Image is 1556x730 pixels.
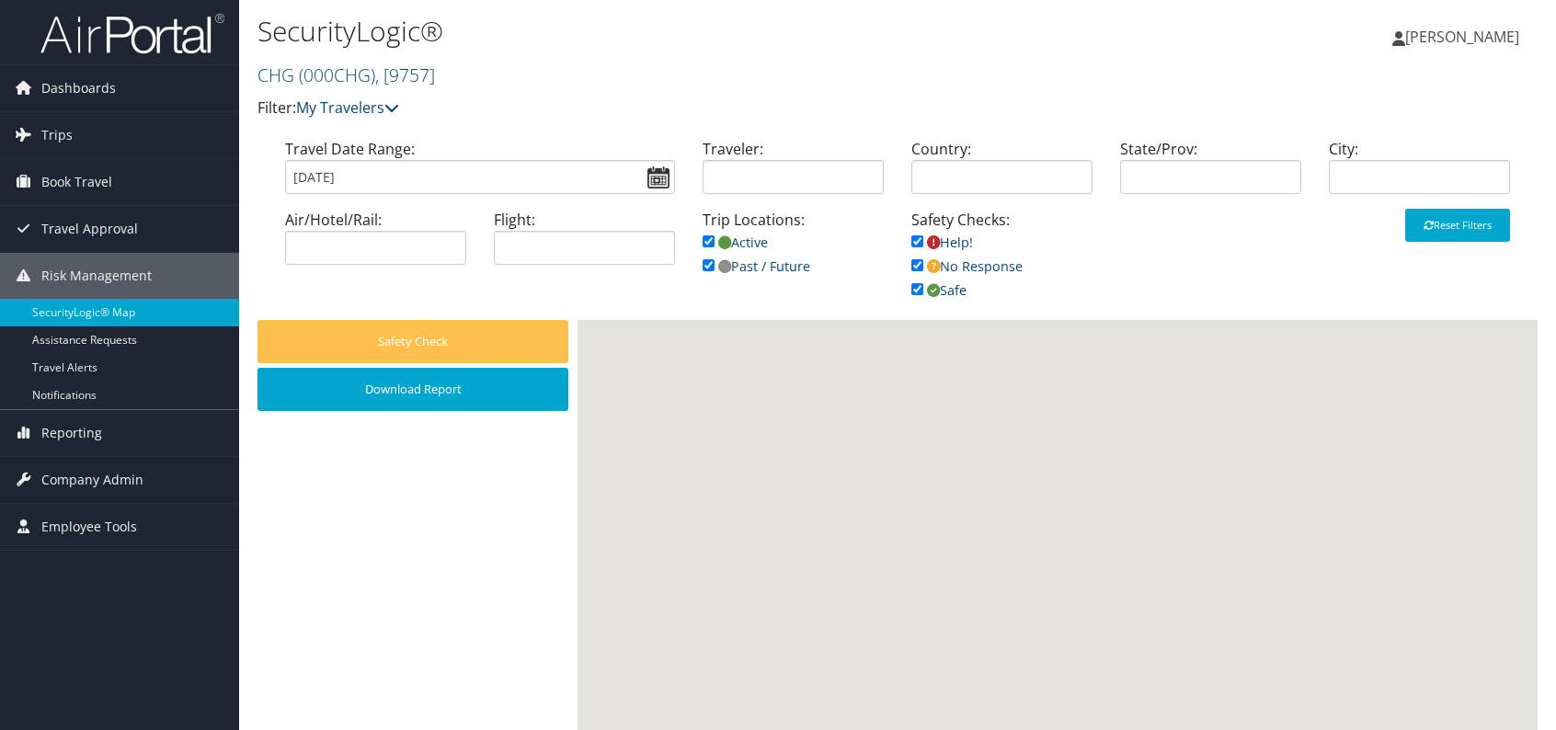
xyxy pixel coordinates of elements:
[898,138,1106,209] div: Country:
[1405,209,1510,242] button: Reset Filters
[299,63,375,87] span: ( 000CHG )
[257,12,1111,51] h1: SecurityLogic®
[41,504,137,550] span: Employee Tools
[911,257,1023,275] a: No Response
[689,209,898,296] div: Trip Locations:
[257,63,435,87] a: CHG
[911,281,967,299] a: Safe
[257,97,1111,120] p: Filter:
[703,257,810,275] a: Past / Future
[296,97,399,118] a: My Travelers
[257,320,568,363] button: Safety Check
[271,209,480,279] div: Air/Hotel/Rail:
[375,63,435,87] span: , [ 9757 ]
[1106,138,1315,209] div: State/Prov:
[41,410,102,456] span: Reporting
[257,368,568,411] button: Download Report
[898,209,1106,320] div: Safety Checks:
[271,138,689,209] div: Travel Date Range:
[911,234,973,251] a: Help!
[41,253,152,299] span: Risk Management
[1392,9,1538,64] a: [PERSON_NAME]
[1315,138,1524,209] div: City:
[480,209,689,279] div: Flight:
[689,138,898,209] div: Traveler:
[41,206,138,252] span: Travel Approval
[41,112,73,158] span: Trips
[703,234,768,251] a: Active
[41,65,116,111] span: Dashboards
[40,12,224,55] img: airportal-logo.png
[1405,27,1519,47] span: [PERSON_NAME]
[41,159,112,205] span: Book Travel
[41,457,143,503] span: Company Admin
